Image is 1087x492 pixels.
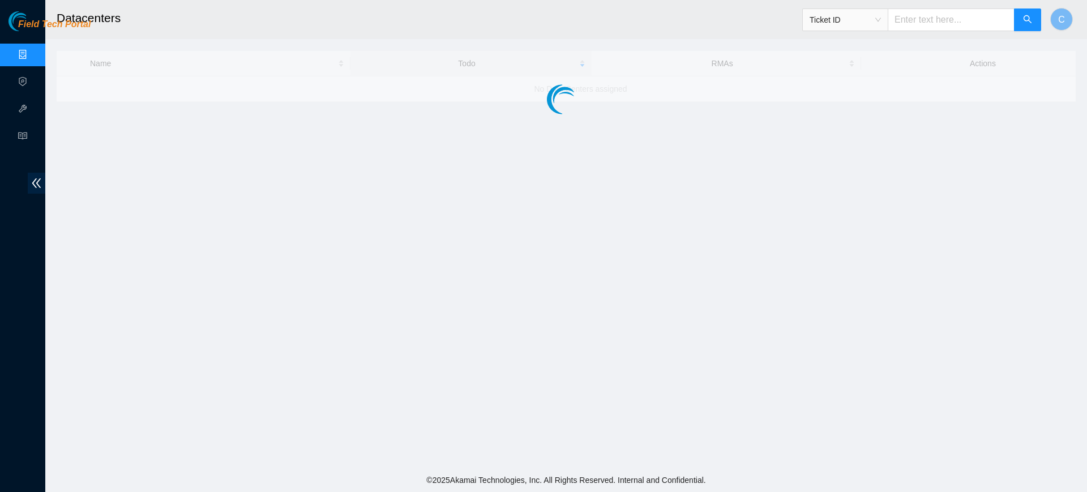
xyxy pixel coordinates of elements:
img: Akamai Technologies [8,11,57,31]
input: Enter text here... [888,8,1015,31]
a: Akamai TechnologiesField Tech Portal [8,20,91,35]
span: double-left [28,173,45,194]
button: search [1014,8,1041,31]
span: search [1023,15,1032,25]
span: C [1058,12,1065,27]
span: Field Tech Portal [18,19,91,30]
button: C [1050,8,1073,31]
span: Ticket ID [810,11,881,28]
footer: © 2025 Akamai Technologies, Inc. All Rights Reserved. Internal and Confidential. [45,468,1087,492]
span: read [18,126,27,149]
